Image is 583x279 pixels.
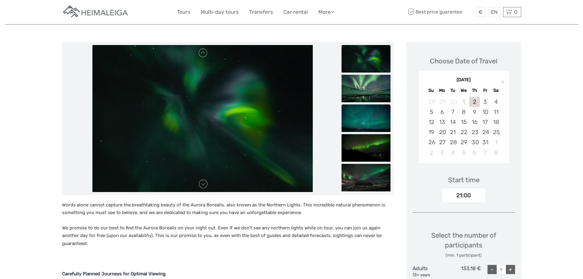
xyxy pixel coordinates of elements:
div: Choose Friday, October 24th, 2025 [480,127,491,137]
span: Best price guarantee [406,7,474,17]
div: Choose Sunday, October 19th, 2025 [426,127,437,137]
div: 133,18 € [447,265,481,278]
div: Th [469,86,480,95]
div: Choose Wednesday, October 22nd, 2025 [458,127,469,137]
div: Not available Sunday, September 28th, 2025 [426,97,437,107]
div: Choose Monday, October 27th, 2025 [437,137,447,147]
a: Transfers [249,8,273,17]
span: € [479,9,483,15]
div: Not available Monday, September 29th, 2025 [437,97,447,107]
div: Sa [491,86,501,95]
p: We promise to do our best to find the Aurora Borealis on your night out. Even If we don’t see any... [62,224,394,248]
div: Choose Friday, November 7th, 2025 [480,148,491,158]
div: - [488,265,497,274]
div: [DATE] [419,77,509,83]
img: 2029fcbb51f347a5b6e6920e1f9c3fc5_slider_thumbnail.jpg [342,75,391,102]
div: Choose Friday, October 10th, 2025 [480,107,491,117]
div: Choose Monday, November 3rd, 2025 [437,148,447,158]
div: Choose Friday, October 31st, 2025 [480,137,491,147]
div: Choose Sunday, November 2nd, 2025 [426,148,437,158]
div: Choose Tuesday, October 21st, 2025 [447,127,458,137]
div: Choose Wednesday, October 15th, 2025 [458,117,469,127]
div: + [506,265,515,274]
div: Choose Monday, October 6th, 2025 [437,107,447,117]
a: Tours [177,8,190,17]
div: Choose Wednesday, October 8th, 2025 [458,107,469,117]
div: Choose Date of Travel [430,56,497,66]
div: Choose Monday, October 20th, 2025 [437,127,447,137]
div: month 2025-10 [420,97,507,158]
div: Choose Thursday, October 2nd, 2025 [469,97,480,107]
div: We [458,86,469,95]
div: Choose Tuesday, October 28th, 2025 [447,137,458,147]
div: (min. 1 participant) [413,252,515,258]
img: 915ebd864ea0428684ea00c7094f36d7_slider_thumbnail.jpg [342,104,391,132]
div: Choose Tuesday, October 7th, 2025 [447,107,458,117]
div: Choose Friday, October 17th, 2025 [480,117,491,127]
div: Choose Saturday, October 4th, 2025 [491,97,501,107]
div: Choose Tuesday, October 14th, 2025 [447,117,458,127]
strong: Carefully Planned Journeys for Optimal Viewing [62,271,166,277]
div: Mo [437,86,447,95]
div: Choose Thursday, October 16th, 2025 [469,117,480,127]
div: Choose Thursday, October 9th, 2025 [469,107,480,117]
button: Next Month [499,78,508,88]
div: Start time [448,175,480,185]
div: Choose Saturday, November 8th, 2025 [491,148,501,158]
p: We're away right now. Please check back later! [9,11,69,16]
div: Choose Sunday, October 12th, 2025 [426,117,437,127]
div: Tu [447,86,458,95]
img: d322386f0a744a9eb87ac8437f13106d_slider_thumbnail.jpg [342,134,391,162]
div: 21:00 [442,188,485,202]
div: Choose Sunday, October 5th, 2025 [426,107,437,117]
a: Car rental [283,8,308,17]
div: Choose Sunday, October 26th, 2025 [426,137,437,147]
div: Choose Friday, October 3rd, 2025 [480,97,491,107]
div: Choose Thursday, October 23rd, 2025 [469,127,480,137]
img: 5c664111b7b64f21ae228e5095a4fe38_main_slider.jpg [92,45,313,192]
div: EN [488,7,500,17]
div: Choose Monday, October 13th, 2025 [437,117,447,127]
div: Choose Saturday, October 25th, 2025 [491,127,501,137]
div: Choose Thursday, November 6th, 2025 [469,148,480,158]
img: 5c664111b7b64f21ae228e5095a4fe38_slider_thumbnail.jpg [342,45,391,73]
a: More [318,8,334,17]
div: Adults [413,265,447,278]
div: Su [426,86,437,95]
div: Choose Thursday, October 30th, 2025 [469,137,480,147]
button: Open LiveChat chat widget [70,9,78,17]
div: 13+ years [413,272,447,278]
div: Choose Saturday, October 18th, 2025 [491,117,501,127]
img: Apartments in Reykjavik [62,5,129,20]
p: Words alone cannot capture the breathtaking beauty of the Aurora Borealis, also known as the Nort... [62,201,394,217]
div: Fr [480,86,491,95]
img: bc1d2aabe9a142a4b7e73f0ed816b8b0_slider_thumbnail.jpg [342,164,391,191]
div: Choose Wednesday, October 29th, 2025 [458,137,469,147]
div: Choose Wednesday, November 5th, 2025 [458,148,469,158]
div: Select the number of participants [413,231,515,258]
div: Not available Tuesday, September 30th, 2025 [447,97,458,107]
div: Choose Saturday, November 1st, 2025 [491,137,501,147]
div: Not available Wednesday, October 1st, 2025 [458,97,469,107]
div: Choose Tuesday, November 4th, 2025 [447,148,458,158]
a: Multi-day tours [201,8,239,17]
span: 0 [513,9,518,15]
div: Choose Saturday, October 11th, 2025 [491,107,501,117]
